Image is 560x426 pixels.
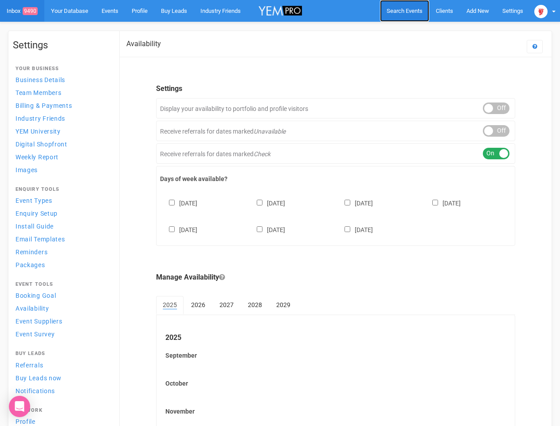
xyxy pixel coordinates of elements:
span: Event Suppliers [16,318,63,325]
a: Packages [13,259,110,271]
span: Search Events [387,8,423,14]
span: Event Types [16,197,52,204]
div: Open Intercom Messenger [9,396,30,417]
span: Team Members [16,89,61,96]
span: Packages [16,261,45,268]
a: Email Templates [13,233,110,245]
a: 2026 [184,296,212,314]
a: Referrals [13,359,110,371]
a: Availability [13,302,110,314]
a: YEM University [13,125,110,137]
a: Notifications [13,385,110,397]
span: Add New [466,8,489,14]
h4: Event Tools [16,282,108,287]
input: [DATE] [345,200,350,205]
span: Digital Shopfront [16,141,67,148]
div: Receive referrals for dates marked [156,121,515,141]
label: September [165,351,506,360]
input: [DATE] [169,226,175,232]
a: Business Details [13,74,110,86]
span: Notifications [16,387,55,394]
h4: Your Business [16,66,108,71]
a: Install Guide [13,220,110,232]
a: 2027 [213,296,240,314]
h4: Network [16,408,108,413]
label: [DATE] [336,225,373,234]
span: Event Survey [16,331,55,338]
label: Days of week available? [160,174,511,183]
input: [DATE] [345,226,350,232]
a: Reminders [13,246,110,258]
span: Install Guide [16,223,54,230]
input: [DATE] [257,226,262,232]
h2: Availability [126,40,161,48]
span: Enquiry Setup [16,210,58,217]
span: Availability [16,305,49,312]
span: YEM University [16,128,61,135]
span: 9490 [23,7,38,15]
a: Booking Goal [13,289,110,301]
span: Business Details [16,76,65,83]
a: 2029 [270,296,297,314]
a: 2025 [156,296,184,315]
label: October [165,379,506,388]
legend: Settings [156,84,515,94]
span: Weekly Report [16,154,59,161]
label: [DATE] [336,198,373,208]
a: Event Types [13,194,110,206]
a: Digital Shopfront [13,138,110,150]
a: Images [13,164,110,176]
h4: Enquiry Tools [16,187,108,192]
span: Clients [436,8,453,14]
label: November [165,407,506,416]
legend: 2025 [165,333,506,343]
span: Billing & Payments [16,102,72,109]
a: Event Suppliers [13,315,110,327]
a: Industry Friends [13,112,110,124]
a: Buy Leads now [13,372,110,384]
span: Email Templates [16,236,65,243]
a: Billing & Payments [13,99,110,111]
img: open-uri20250107-2-1pbi2ie [534,5,548,18]
input: [DATE] [257,200,262,205]
input: [DATE] [169,200,175,205]
a: Enquiry Setup [13,207,110,219]
label: [DATE] [423,198,461,208]
div: Display your availability to portfolio and profile visitors [156,98,515,118]
label: [DATE] [248,198,285,208]
input: [DATE] [432,200,438,205]
span: Images [16,166,38,174]
a: Team Members [13,87,110,99]
h4: Buy Leads [16,351,108,356]
label: [DATE] [160,198,197,208]
span: Booking Goal [16,292,56,299]
div: Receive referrals for dates marked [156,143,515,164]
a: Weekly Report [13,151,110,163]
a: Event Survey [13,328,110,340]
em: Unavailable [254,128,286,135]
legend: Manage Availability [156,272,515,283]
label: [DATE] [248,225,285,234]
h1: Settings [13,40,110,51]
span: Reminders [16,248,47,256]
label: [DATE] [160,225,197,234]
em: Check [254,150,270,158]
a: 2028 [241,296,269,314]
